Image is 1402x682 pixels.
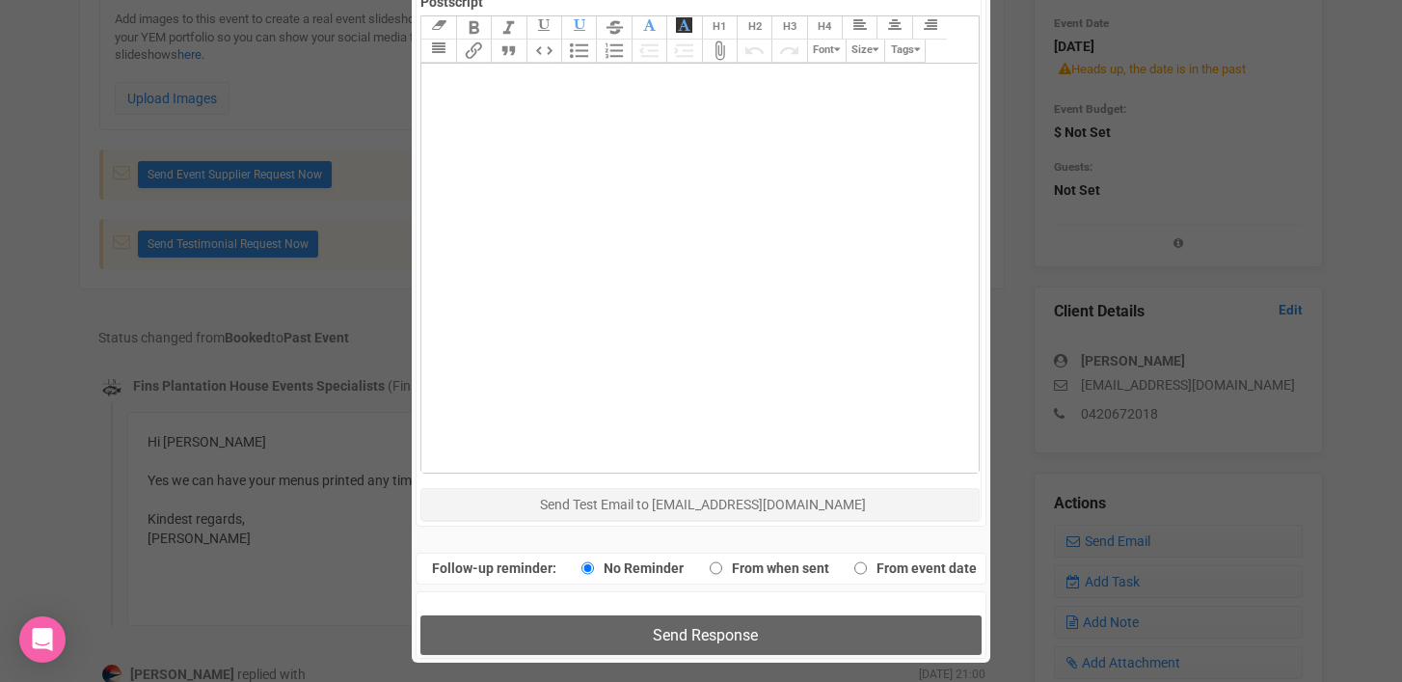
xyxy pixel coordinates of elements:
[491,40,526,63] button: Quote
[572,555,684,582] label: No Reminder
[846,40,884,63] button: Size
[737,16,771,40] button: Heading 2
[632,16,666,40] button: Font Colour
[19,616,66,663] div: Open Intercom Messenger
[456,16,491,40] button: Bold
[737,40,771,63] button: Undo
[540,497,866,512] span: Send Test Email to [EMAIL_ADDRESS][DOMAIN_NAME]
[748,20,762,33] span: H2
[456,40,491,63] button: Link
[771,40,806,63] button: Redo
[596,40,631,63] button: Numbers
[842,16,876,40] button: Align Left
[783,20,796,33] span: H3
[807,40,846,63] button: Font
[666,40,701,63] button: Increase Level
[420,40,455,63] button: Align Justified
[713,20,726,33] span: H1
[561,16,596,40] button: Underline Colour
[845,555,977,582] label: From event date
[526,16,561,40] button: Underline
[702,16,737,40] button: Heading 1
[876,16,911,40] button: Align Center
[653,626,758,644] span: Send Response
[596,16,631,40] button: Strikethrough
[912,16,947,40] button: Align Right
[632,40,666,63] button: Decrease Level
[818,20,831,33] span: H4
[807,16,842,40] button: Heading 4
[702,40,737,63] button: Attach Files
[884,40,926,63] button: Tags
[526,40,561,63] button: Code
[491,16,526,40] button: Italic
[561,40,596,63] button: Bullets
[432,555,556,582] label: Follow-up reminder:
[666,16,701,40] button: Font Background
[420,16,455,40] button: Clear Formatting at cursor
[771,16,806,40] button: Heading 3
[700,555,829,582] label: From when sent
